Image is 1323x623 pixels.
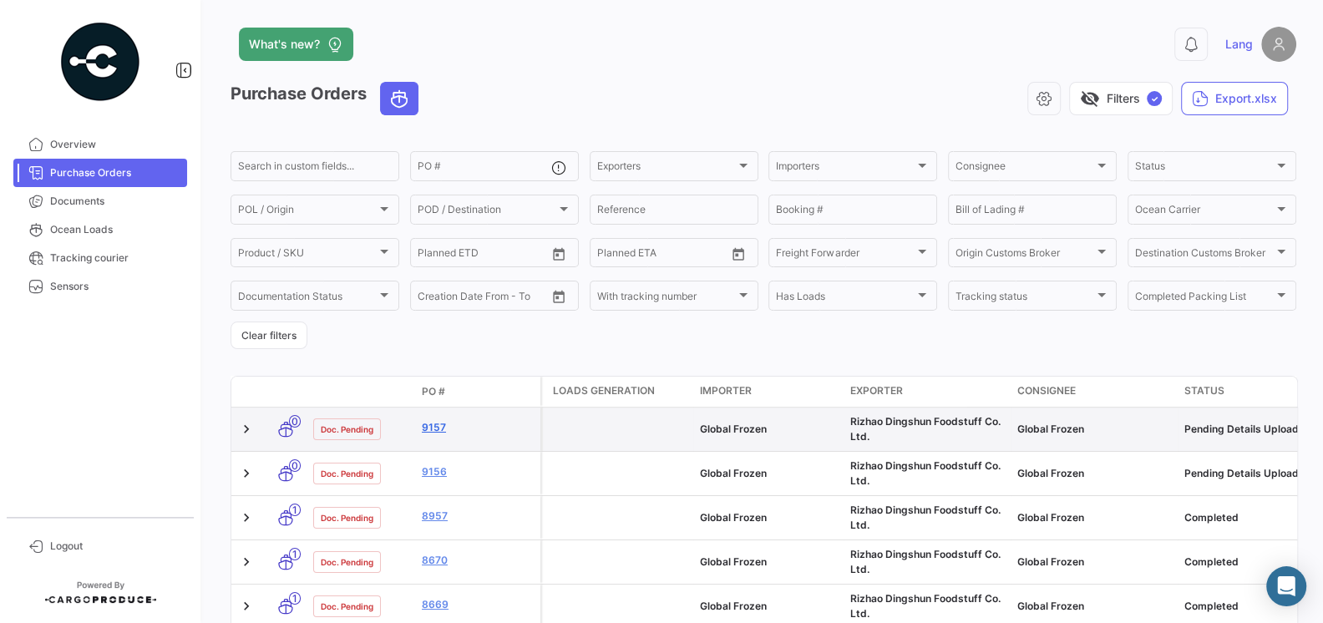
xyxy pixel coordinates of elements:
[415,377,540,406] datatable-header-cell: PO #
[1135,163,1274,175] span: Status
[597,292,736,304] span: With tracking number
[693,377,844,407] datatable-header-cell: Importer
[13,215,187,244] a: Ocean Loads
[289,459,301,472] span: 0
[321,511,373,524] span: Doc. Pending
[726,241,751,266] button: Open calendar
[58,20,142,104] img: powered-by.png
[418,292,441,304] input: From
[238,292,377,304] span: Documentation Status
[776,250,915,261] span: Freight Forwarder
[850,383,903,398] span: Exporter
[265,385,307,398] datatable-header-cell: Transport mode
[955,163,1094,175] span: Consignee
[850,459,1001,487] span: Rizhao Dingshun Foodstuff Co. Ltd.
[700,467,767,479] span: Global Frozen
[50,539,180,554] span: Logout
[321,423,373,436] span: Doc. Pending
[1017,383,1076,398] span: Consignee
[238,206,377,218] span: POL / Origin
[307,385,415,398] datatable-header-cell: Doc. Status
[238,465,255,482] a: Expand/Collapse Row
[597,163,736,175] span: Exporters
[321,600,373,613] span: Doc. Pending
[700,555,767,568] span: Global Frozen
[1184,383,1224,398] span: Status
[422,597,534,612] a: 8669
[546,284,571,309] button: Open calendar
[422,384,445,399] span: PO #
[1147,91,1162,106] span: ✓
[289,548,301,560] span: 1
[238,598,255,615] a: Expand/Collapse Row
[850,504,1001,531] span: Rizhao Dingshun Foodstuff Co. Ltd.
[1017,511,1084,524] span: Global Frozen
[453,250,514,261] input: To
[776,292,915,304] span: Has Loads
[422,509,534,524] a: 8957
[453,292,514,304] input: To
[238,250,377,261] span: Product / SKU
[1135,292,1274,304] span: Completed Packing List
[543,377,693,407] datatable-header-cell: Loads generation
[955,250,1094,261] span: Origin Customs Broker
[50,194,180,209] span: Documents
[546,241,571,266] button: Open calendar
[1011,377,1178,407] datatable-header-cell: Consignee
[422,464,534,479] a: 9156
[321,555,373,569] span: Doc. Pending
[289,592,301,605] span: 1
[249,36,320,53] span: What's new?
[632,250,693,261] input: To
[231,82,423,115] h3: Purchase Orders
[844,377,1011,407] datatable-header-cell: Exporter
[850,415,1001,443] span: Rizhao Dingshun Foodstuff Co. Ltd.
[50,222,180,237] span: Ocean Loads
[238,421,255,438] a: Expand/Collapse Row
[1261,27,1296,62] img: placeholder-user.png
[50,137,180,152] span: Overview
[418,206,556,218] span: POD / Destination
[13,244,187,272] a: Tracking courier
[50,251,180,266] span: Tracking courier
[700,511,767,524] span: Global Frozen
[1135,250,1274,261] span: Destination Customs Broker
[13,187,187,215] a: Documents
[422,553,534,568] a: 8670
[955,292,1094,304] span: Tracking status
[238,554,255,570] a: Expand/Collapse Row
[1135,206,1274,218] span: Ocean Carrier
[700,600,767,612] span: Global Frozen
[850,548,1001,575] span: Rizhao Dingshun Foodstuff Co. Ltd.
[50,279,180,294] span: Sensors
[1080,89,1100,109] span: visibility_off
[776,163,915,175] span: Importers
[50,165,180,180] span: Purchase Orders
[13,159,187,187] a: Purchase Orders
[239,28,353,61] button: What's new?
[13,272,187,301] a: Sensors
[238,509,255,526] a: Expand/Collapse Row
[289,415,301,428] span: 0
[597,250,621,261] input: From
[850,592,1001,620] span: Rizhao Dingshun Foodstuff Co. Ltd.
[381,83,418,114] button: Ocean
[553,383,655,398] span: Loads generation
[231,322,307,349] button: Clear filters
[1017,555,1084,568] span: Global Frozen
[1017,600,1084,612] span: Global Frozen
[289,504,301,516] span: 1
[700,423,767,435] span: Global Frozen
[321,467,373,480] span: Doc. Pending
[1069,82,1173,115] button: visibility_offFilters✓
[1017,423,1084,435] span: Global Frozen
[418,250,441,261] input: From
[422,420,534,435] a: 9157
[1017,467,1084,479] span: Global Frozen
[1225,36,1253,53] span: Lang
[13,130,187,159] a: Overview
[1266,566,1306,606] div: Abrir Intercom Messenger
[1181,82,1288,115] button: Export.xlsx
[700,383,752,398] span: Importer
